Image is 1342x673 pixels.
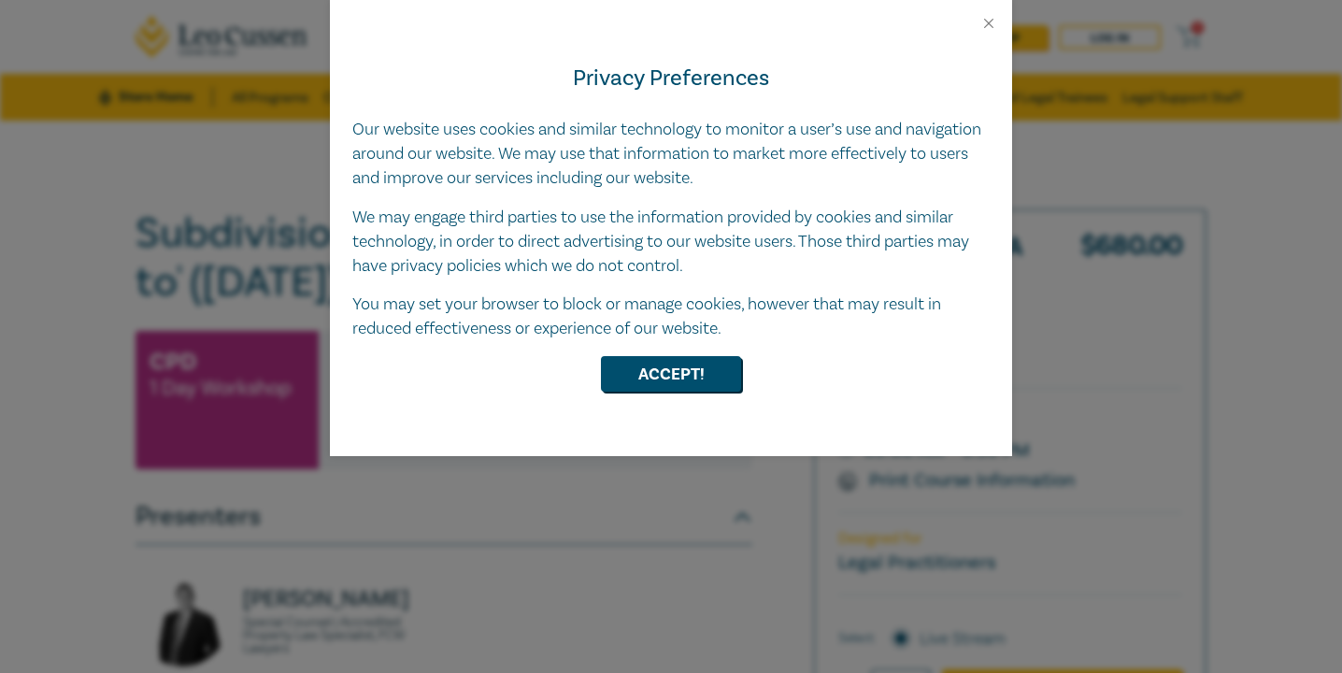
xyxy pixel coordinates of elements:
p: Our website uses cookies and similar technology to monitor a user’s use and navigation around our... [352,118,990,191]
h4: Privacy Preferences [352,62,990,95]
p: We may engage third parties to use the information provided by cookies and similar technology, in... [352,206,990,279]
button: Accept! [601,356,741,392]
p: You may set your browser to block or manage cookies, however that may result in reduced effective... [352,293,990,341]
button: Close [980,15,997,32]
